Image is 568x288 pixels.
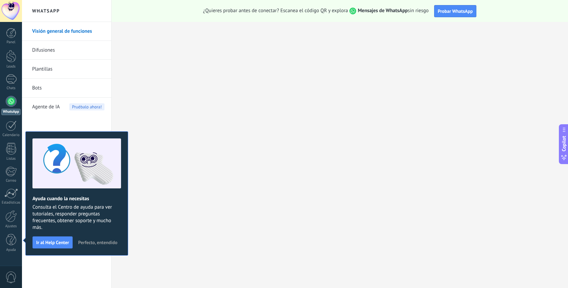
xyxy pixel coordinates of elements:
[32,195,121,202] h2: Ayuda cuando la necesitas
[32,204,121,231] span: Consulta el Centro de ayuda para ver tutoriales, responder preguntas frecuentes, obtener soporte ...
[1,40,21,45] div: Panel
[32,22,104,41] a: Visión general de funciones
[32,98,60,116] span: Agente de IA
[1,201,21,205] div: Estadísticas
[1,157,21,161] div: Listas
[22,22,111,41] li: Visión general de funciones
[1,224,21,229] div: Ajustes
[32,41,104,60] a: Difusiones
[32,236,73,248] button: Ir al Help Center
[22,60,111,79] li: Plantillas
[434,5,477,17] button: Probar WhatsApp
[1,109,21,115] div: WhatsApp
[561,136,567,151] span: Copilot
[22,79,111,98] li: Bots
[78,240,117,245] span: Perfecto, entendido
[69,103,104,110] span: Pruébalo ahora!
[358,7,408,14] strong: Mensajes de WhatsApp
[32,79,104,98] a: Bots
[438,8,473,14] span: Probar WhatsApp
[36,240,69,245] span: Ir al Help Center
[32,98,104,116] a: Agente de IA Pruébalo ahora!
[1,133,21,137] div: Calendario
[22,98,111,116] li: Agente de IA
[1,64,21,69] div: Leads
[203,7,429,15] span: ¿Quieres probar antes de conectar? Escanea el código QR y explora sin riesgo
[32,60,104,79] a: Plantillas
[1,86,21,90] div: Chats
[1,179,21,183] div: Correo
[1,248,21,252] div: Ayuda
[22,41,111,60] li: Difusiones
[75,237,120,247] button: Perfecto, entendido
